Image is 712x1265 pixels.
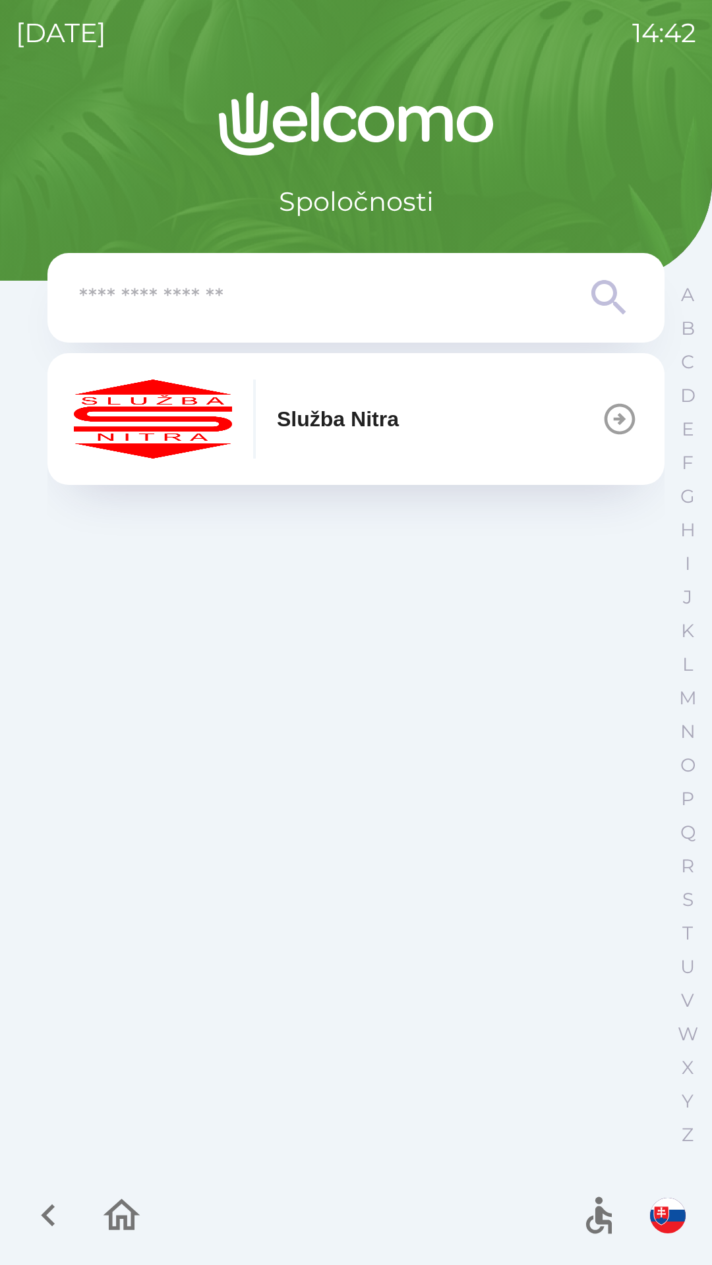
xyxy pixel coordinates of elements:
[671,580,704,614] button: J
[671,916,704,950] button: T
[671,1118,704,1152] button: Z
[671,614,704,648] button: K
[680,955,695,978] p: U
[671,950,704,984] button: U
[671,446,704,480] button: F
[671,782,704,816] button: P
[680,485,695,508] p: G
[47,353,665,485] button: Služba Nitra
[685,552,690,575] p: I
[680,754,696,777] p: O
[678,1023,698,1046] p: W
[682,922,693,945] p: T
[681,283,694,306] p: A
[671,379,704,412] button: D
[680,720,696,743] p: N
[680,519,696,542] p: H
[681,989,694,1012] p: V
[277,403,399,435] p: Služba Nitra
[671,513,704,547] button: H
[671,547,704,580] button: I
[679,687,697,710] p: M
[682,888,694,911] p: S
[681,351,694,374] p: C
[671,1084,704,1118] button: Y
[671,480,704,513] button: G
[47,92,665,155] img: Logo
[671,849,704,883] button: R
[671,1051,704,1084] button: X
[682,1090,694,1113] p: Y
[16,13,106,53] p: [DATE]
[682,418,694,441] p: E
[671,984,704,1017] button: V
[671,412,704,446] button: E
[681,619,694,642] p: K
[680,821,696,844] p: Q
[680,384,696,407] p: D
[671,681,704,715] button: M
[671,278,704,312] button: A
[671,715,704,748] button: N
[681,787,694,810] p: P
[671,312,704,345] button: B
[671,816,704,849] button: Q
[682,1123,694,1146] p: Z
[682,653,693,676] p: L
[671,748,704,782] button: O
[682,451,694,474] p: F
[683,586,692,609] p: J
[682,1056,694,1079] p: X
[681,855,694,878] p: R
[671,1017,704,1051] button: W
[279,182,434,221] p: Spoločnosti
[681,317,695,340] p: B
[671,648,704,681] button: L
[74,379,232,459] img: c55f63fc-e714-4e15-be12-dfeb3df5ea30.png
[632,13,696,53] p: 14:42
[671,345,704,379] button: C
[671,883,704,916] button: S
[650,1198,686,1233] img: sk flag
